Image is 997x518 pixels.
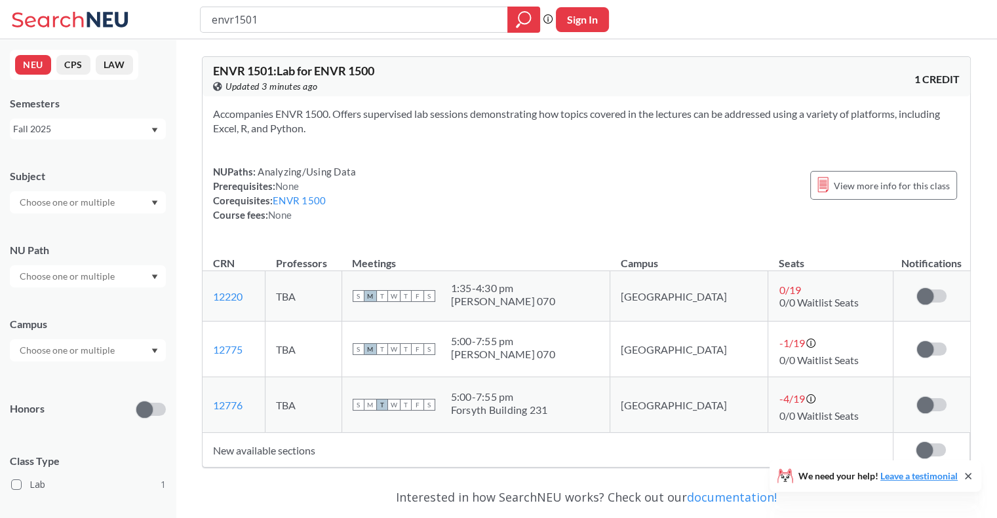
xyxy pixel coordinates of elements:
span: None [275,180,299,192]
span: Analyzing/Using Data [256,166,356,177]
div: Subject [10,169,166,183]
span: W [388,399,400,411]
td: [GEOGRAPHIC_DATA] [610,377,768,433]
input: Choose one or multiple [13,194,123,210]
div: magnifying glass [507,7,540,33]
div: Semesters [10,96,166,111]
span: 0/0 Waitlist Seats [779,354,858,366]
span: View more info for this class [834,177,950,194]
th: Notifications [893,243,969,271]
input: Choose one or multiple [13,342,123,358]
span: W [388,343,400,355]
span: M [364,399,376,411]
td: TBA [265,377,342,433]
span: S [353,399,364,411]
div: Dropdown arrow [10,191,166,213]
span: 0/0 Waitlist Seats [779,296,858,308]
div: NU Path [10,243,166,257]
span: S [353,343,364,355]
section: Accompanies ENVR 1500. Offers supervised lab sessions demonstrating how topics covered in the lec... [213,107,960,136]
div: Campus [10,317,166,331]
a: 12775 [213,343,243,356]
div: NUPaths: Prerequisites: Corequisites: Course fees: [213,164,356,222]
div: 5:00 - 7:55 pm [451,390,548,403]
span: T [400,290,412,302]
span: -4 / 19 [779,392,804,405]
div: Fall 2025Dropdown arrow [10,119,166,139]
span: Class Type [10,454,166,468]
a: Leave a testimonial [880,470,958,481]
th: Campus [610,243,768,271]
div: Forsyth Building 231 [451,403,548,416]
a: 12220 [213,290,243,303]
span: S [353,290,364,302]
div: 1:35 - 4:30 pm [451,282,555,295]
td: TBA [265,322,342,377]
span: None [268,209,292,221]
input: Choose one or multiple [13,268,123,284]
span: ENVR 1501 : Lab for ENVR 1500 [213,64,374,78]
svg: Dropdown arrow [151,128,158,133]
span: -1 / 19 [779,337,804,349]
div: Dropdown arrow [10,265,166,287]
span: T [400,399,412,411]
span: S [423,399,435,411]
span: Updated 3 minutes ago [225,79,318,94]
span: T [400,343,412,355]
span: T [376,290,388,302]
div: [PERSON_NAME] 070 [451,295,555,308]
span: 1 CREDIT [914,72,960,86]
a: ENVR 1500 [273,194,326,206]
input: Class, professor, course number, "phrase" [210,9,498,31]
span: F [412,290,423,302]
th: Meetings [342,243,610,271]
td: [GEOGRAPHIC_DATA] [610,271,768,322]
span: T [376,343,388,355]
svg: magnifying glass [516,10,532,29]
span: S [423,290,435,302]
span: F [412,399,423,411]
button: Sign In [556,7,609,32]
svg: Dropdown arrow [151,200,158,206]
span: We need your help! [798,472,958,481]
span: 0 / 19 [779,284,800,296]
div: CRN [213,256,235,270]
svg: Dropdown arrow [151,274,158,280]
div: Dropdown arrow [10,339,166,361]
span: F [412,343,423,355]
span: M [364,290,376,302]
span: 0/0 Waitlist Seats [779,409,858,422]
label: Lab [11,476,166,493]
span: W [388,290,400,302]
a: 12776 [213,399,243,411]
button: LAW [96,55,133,75]
span: 1 [161,477,166,492]
span: S [423,343,435,355]
div: [PERSON_NAME] 070 [451,348,555,361]
span: M [364,343,376,355]
td: [GEOGRAPHIC_DATA] [610,322,768,377]
svg: Dropdown arrow [151,348,158,354]
th: Professors [265,243,342,271]
div: Fall 2025 [13,122,150,136]
button: NEU [15,55,51,75]
div: Interested in how SearchNEU works? Check out our [202,478,971,516]
td: TBA [265,271,342,322]
div: 5:00 - 7:55 pm [451,335,555,348]
button: CPS [56,55,90,75]
p: Honors [10,401,45,416]
span: T [376,399,388,411]
th: Seats [768,243,893,271]
td: New available sections [203,433,893,468]
a: documentation! [687,489,777,505]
